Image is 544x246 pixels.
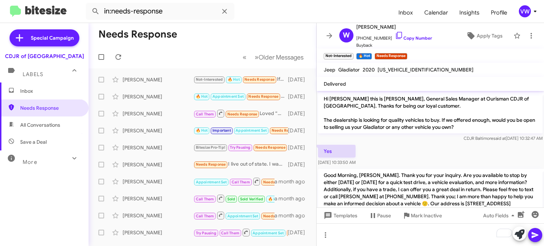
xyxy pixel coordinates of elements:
span: Buyback [356,42,432,49]
div: [PERSON_NAME] [123,229,193,236]
span: 🔥 Hot [228,77,240,82]
span: Labels [23,71,43,78]
span: Inbox [20,87,80,95]
div: [PERSON_NAME] [123,76,193,83]
span: Call Them [196,214,214,218]
span: Important [212,128,231,133]
span: Apply Tags [477,29,503,42]
span: Needs Response [263,180,293,184]
a: Insights [454,2,485,23]
span: 🔥 Hot [196,128,208,133]
span: Try Pausing [196,231,216,235]
span: Needs Response [272,128,302,133]
small: Needs Response [375,53,407,59]
span: 2020 [363,67,375,73]
span: Try Pausing [230,145,250,150]
a: Copy Number [395,35,432,41]
span: Auto Fields [483,209,517,222]
span: [PHONE_NUMBER] [356,31,432,42]
div: [PERSON_NAME] [123,144,193,151]
span: » [255,53,259,62]
span: Appointment Set [227,214,259,218]
div: [PERSON_NAME] [123,212,193,219]
div: Good afternoon so I spoke with the lender they are willing to settle for $1000 to release the lie... [193,143,288,151]
p: Good Morning, [PERSON_NAME]. Thank you for your inquiry. Are you available to stop by either [DAT... [318,169,543,210]
div: [PERSON_NAME] [123,178,193,185]
div: [DATE] [288,229,311,236]
span: [PERSON_NAME] [356,23,432,31]
nav: Page navigation example [239,50,308,64]
button: Templates [317,209,363,222]
small: 🔥 Hot [356,53,372,59]
span: W [343,30,350,41]
a: Calendar [419,2,454,23]
div: Loved “Hello [PERSON_NAME], I sent you pictures over of the He…” [193,109,288,118]
div: Inbound Call [193,211,274,220]
div: 4432641822 [193,177,274,186]
button: Previous [238,50,251,64]
span: Appointment Set [196,180,227,184]
span: CDJR Baltimore [DATE] 10:32:47 AM [464,136,543,141]
span: « [243,53,246,62]
span: More [23,159,37,165]
div: ok thxs [193,126,288,135]
input: Search [86,3,234,20]
span: Needs Response [244,77,274,82]
div: [DATE] [288,127,311,134]
div: [PERSON_NAME] [123,161,193,168]
div: [PERSON_NAME] [123,195,193,202]
button: vw [513,5,536,17]
div: Inbound Call [193,228,288,237]
div: [DATE] [288,144,311,151]
span: Not-Interested [196,77,223,82]
span: Needs Response [248,94,278,99]
span: Templates [322,209,357,222]
div: [PERSON_NAME] [123,127,193,134]
div: CDJR of [GEOGRAPHIC_DATA] [5,53,84,60]
span: Call Them [196,197,214,201]
span: Sold [227,197,236,201]
div: a month ago [274,178,311,185]
span: Jeep [324,67,335,73]
div: a month ago [274,212,311,219]
span: Needs Response [196,162,226,167]
span: Pause [377,209,391,222]
span: Gladiator [338,67,360,73]
span: Appointment Set [253,231,284,235]
div: [PERSON_NAME] [123,110,193,117]
a: Special Campaign [10,29,79,46]
span: Sold Verified [240,197,263,201]
span: Mark Inactive [411,209,442,222]
button: Apply Tags [458,29,510,42]
div: [DATE] [288,76,311,83]
a: Profile [485,2,513,23]
span: 🔥 Hot [268,197,280,201]
span: Inbox [393,2,419,23]
div: I live out of state. I was looking for a price quote as the local dealership was still a little h... [193,160,288,168]
span: Special Campaign [31,34,74,41]
div: vw [519,5,531,17]
div: You're welcome [193,194,274,203]
div: To enrich screen reader interactions, please activate Accessibility in Grammarly extension settings [317,223,544,246]
span: Save a Deal [20,138,47,145]
p: Yes [318,145,356,158]
span: Call Them [232,180,250,184]
span: [DATE] 10:33:50 AM [318,160,356,165]
div: [DATE] [288,161,311,168]
span: Needs Response [227,112,257,116]
span: Needs Response [255,145,285,150]
span: Delivered [324,81,346,87]
button: Next [250,50,308,64]
h1: Needs Response [98,29,177,40]
button: Auto Fields [477,209,523,222]
div: [DATE] [288,110,311,117]
div: They said it was a no go [193,92,288,101]
small: Not-Interested [324,53,353,59]
button: Mark Inactive [397,209,448,222]
div: [PERSON_NAME] [123,93,193,100]
div: [DATE] [288,93,311,100]
span: Appointment Set [236,128,267,133]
